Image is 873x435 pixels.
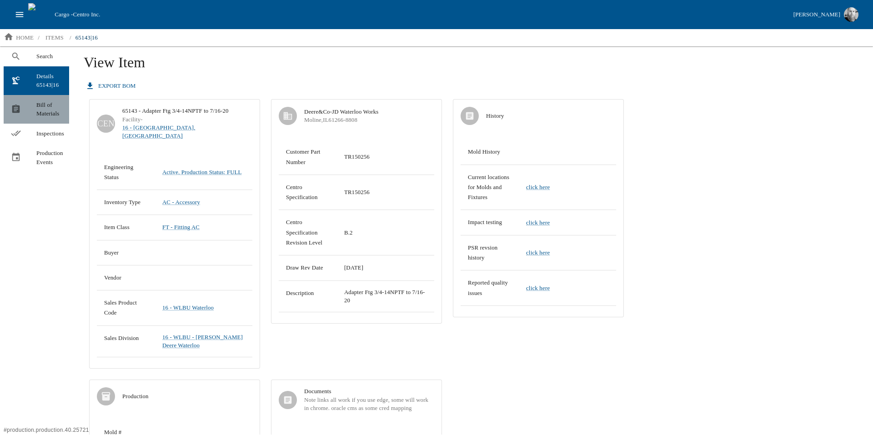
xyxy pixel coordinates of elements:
[36,72,62,90] span: Details 65143|16
[279,210,337,255] td: Centro Specification Revision Level
[36,149,62,166] span: Production Events
[486,112,616,120] span: History
[72,30,101,45] a: 65143|16
[84,78,139,94] button: export BOM
[73,11,100,18] span: Centro Inc.
[162,334,243,349] a: 16 - WLBU - [PERSON_NAME] Deere Waterloo
[97,155,155,190] td: Engineering Status
[28,3,51,26] img: cargo logo
[36,129,62,138] span: Inspections
[122,124,252,140] a: 16 - [GEOGRAPHIC_DATA], [GEOGRAPHIC_DATA]
[279,280,337,312] td: Description
[304,108,434,116] span: Deere&Co-JD Waterloo Works
[122,392,252,400] span: Production
[844,7,858,22] img: Profile image
[36,100,62,118] span: Bill of Materials
[4,95,69,124] a: Bill of Materials
[461,165,519,210] td: Current locations for Molds and Fixtures
[11,6,28,23] button: open drawer
[122,107,252,115] div: 65143 - Adapter Ftg 3/4-14NPTF to 7/16-20
[526,285,550,291] a: click here
[45,33,64,42] p: items
[97,265,155,290] td: Vendor
[461,140,519,165] td: Mold History
[97,190,155,215] td: Inventory Type
[36,52,62,61] span: Search
[162,169,242,175] a: Active, Production Status: FULL
[461,235,519,270] td: PSR revsion history
[304,396,434,413] span: Note links all work if you use edge, some will work in chrome. oracle cms as some cred mapping
[97,215,155,240] td: Item Class
[526,184,550,190] a: click here
[461,270,519,306] td: Reported quality issues
[526,249,550,256] a: click here
[337,175,434,210] td: TR150256
[337,280,434,312] td: Adapter Ftg 3/4-14NPTF to 7/16-20
[4,66,69,95] a: Details 65143|16
[790,5,862,25] button: [PERSON_NAME]
[344,265,363,271] span: 09/05/2025 12:00 AM
[70,33,71,42] li: /
[38,33,40,42] li: /
[162,305,214,311] a: 16 - WLBU Waterloo
[122,115,252,140] div: Facility -
[97,325,155,357] td: Sales Division
[97,115,115,133] div: CEN
[793,10,840,20] div: [PERSON_NAME]
[279,140,337,175] td: Customer Part Number
[40,30,69,45] a: items
[4,46,69,66] a: Search
[97,240,155,265] td: Buyer
[4,143,69,172] a: Production Events
[461,210,519,235] td: Impact testing
[75,33,98,42] p: 65143|16
[162,199,200,205] a: AC - Accessory
[84,54,862,78] h1: View Item
[279,255,337,280] td: Draw Rev Date
[279,175,337,210] td: Centro Specification
[4,124,69,144] a: Inspections
[162,224,200,230] a: FT - Fitting AC
[337,210,434,255] td: B.2
[51,10,789,19] div: Cargo -
[304,116,434,124] div: Moline , IL 61266-8808
[337,140,434,175] td: TR150256
[16,33,34,42] p: home
[304,387,434,395] span: Documents
[526,219,550,226] a: click here
[97,290,155,326] td: Sales Product Code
